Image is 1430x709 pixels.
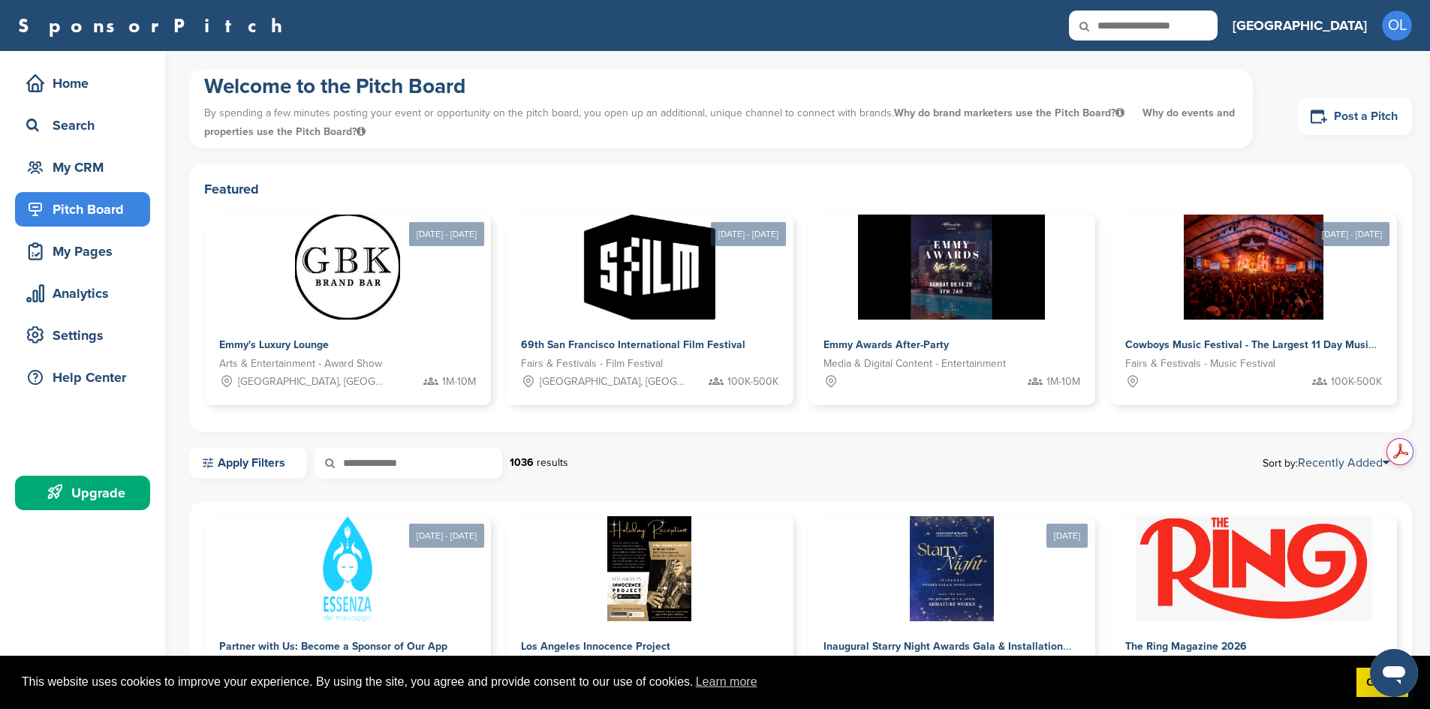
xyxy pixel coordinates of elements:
div: [DATE] - [DATE] [409,222,484,246]
div: Analytics [23,280,150,307]
a: Pitch Board [15,192,150,227]
strong: 1036 [510,456,534,469]
div: Upgrade [23,479,150,506]
span: Fairs & Festivals - Film Festival [521,356,663,372]
div: Home [23,70,150,97]
span: 69th San Francisco International Film Festival [521,338,745,351]
img: Sponsorpitch & [584,215,715,320]
h1: Welcome to the Pitch Board [204,73,1238,100]
a: dismiss cookie message [1356,668,1408,698]
div: Search [23,112,150,139]
a: Help Center [15,360,150,395]
a: Home [15,66,150,101]
a: Post a Pitch [1298,98,1412,135]
a: Settings [15,318,150,353]
span: Arts & Entertainment - Award Show [219,356,382,372]
div: Help Center [23,364,150,391]
span: Sort by: [1263,457,1389,469]
a: [DATE] - [DATE] Sponsorpitch & 69th San Francisco International Film Festival Fairs & Festivals -... [506,191,793,405]
h2: Featured [204,179,1397,200]
span: Inaugural Starry Night Awards Gala & Installation [823,640,1063,653]
span: [GEOGRAPHIC_DATA], [GEOGRAPHIC_DATA] [540,374,688,390]
div: My Pages [23,238,150,265]
a: My CRM [15,150,150,185]
a: Search [15,108,150,143]
img: Sponsorpitch & [1136,516,1371,621]
span: The Ring Magazine 2026 [1125,640,1247,653]
div: Pitch Board [23,196,150,223]
a: Upgrade [15,476,150,510]
a: My Pages [15,234,150,269]
a: Sponsorpitch & Emmy Awards After-Party Media & Digital Content - Entertainment 1M-10M [808,215,1095,405]
div: Settings [23,322,150,349]
span: 1M-10M [442,374,476,390]
span: OL [1382,11,1412,41]
img: Sponsorpitch & [607,516,691,621]
span: 100K-500K [727,374,778,390]
a: SponsorPitch [18,16,292,35]
h3: [GEOGRAPHIC_DATA] [1233,15,1367,36]
a: [DATE] Sponsorpitch & Inaugural Starry Night Awards Gala & Installation Conferences & Trade Group... [808,492,1095,707]
span: [GEOGRAPHIC_DATA], [GEOGRAPHIC_DATA] [238,374,386,390]
span: Fairs & Festivals - Music Festival [1125,356,1275,372]
span: Emmy Awards After-Party [823,338,949,351]
img: Sponsorpitch & [910,516,994,621]
span: Emmy's Luxury Lounge [219,338,329,351]
iframe: Button to launch messaging window [1370,649,1418,697]
span: 100K-500K [1331,374,1382,390]
img: Sponsorpitch & [1184,215,1324,320]
img: Sponsorpitch & [295,215,400,320]
span: results [537,456,568,469]
a: Sponsorpitch & The Ring Magazine 2026 Sports & Athletes - Boxing 1M-10M [1110,516,1397,707]
div: My CRM [23,154,150,181]
a: Analytics [15,276,150,311]
div: [DATE] - [DATE] [409,524,484,548]
a: learn more about cookies [694,671,760,693]
span: Los Angeles Innocence Project [521,640,670,653]
div: [DATE] - [DATE] [711,222,786,246]
p: By spending a few minutes posting your event or opportunity on the pitch board, you open up an ad... [204,100,1238,145]
a: [DATE] - [DATE] Sponsorpitch & Cowboys Music Festival - The Largest 11 Day Music Festival in [GEO... [1110,191,1397,405]
img: Sponsorpitch & [858,215,1045,320]
a: [GEOGRAPHIC_DATA] [1233,9,1367,42]
a: Recently Added [1298,455,1389,470]
span: This website uses cookies to improve your experience. By using the site, you agree and provide co... [22,671,1344,693]
a: Apply Filters [189,447,307,479]
a: [DATE] - [DATE] Sponsorpitch & Emmy's Luxury Lounge Arts & Entertainment - Award Show [GEOGRAPHIC... [204,191,491,405]
span: Why do brand marketers use the Pitch Board? [894,107,1127,119]
span: Partner with Us: Become a Sponsor of Our App [219,640,447,653]
a: [DATE] - [DATE] Sponsorpitch & Partner with Us: Become a Sponsor of Our App Conferences & Trade G... [204,492,491,707]
span: 1M-10M [1046,374,1080,390]
span: Media & Digital Content - Entertainment [823,356,1006,372]
a: Sponsorpitch & Los Angeles Innocence Project Nonprofits, Causes, & Municipalities - Public Benefi... [506,516,793,707]
div: [DATE] - [DATE] [1314,222,1389,246]
div: [DATE] [1046,524,1088,548]
img: Sponsorpitch & [323,516,372,621]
